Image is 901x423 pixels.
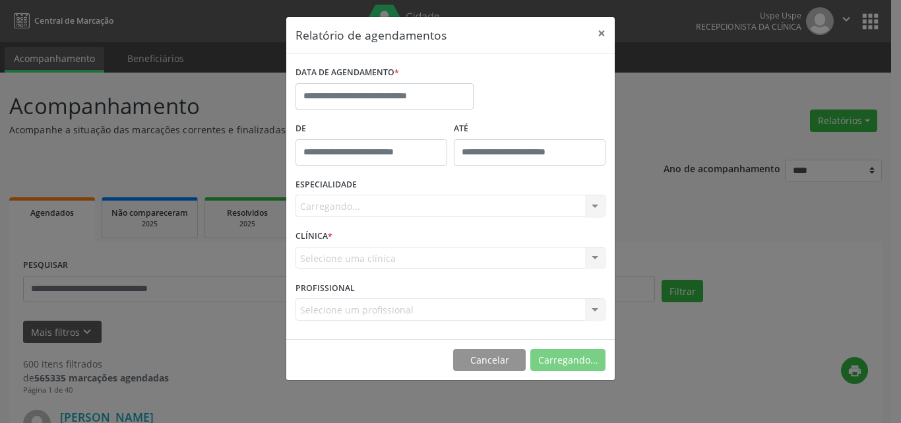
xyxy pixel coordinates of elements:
label: PROFISSIONAL [295,278,355,298]
label: De [295,119,447,139]
label: CLÍNICA [295,226,332,247]
label: DATA DE AGENDAMENTO [295,63,399,83]
label: ESPECIALIDADE [295,175,357,195]
button: Cancelar [453,349,526,372]
label: ATÉ [454,119,606,139]
h5: Relatório de agendamentos [295,26,447,44]
button: Close [588,17,615,49]
button: Carregando... [530,349,606,372]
